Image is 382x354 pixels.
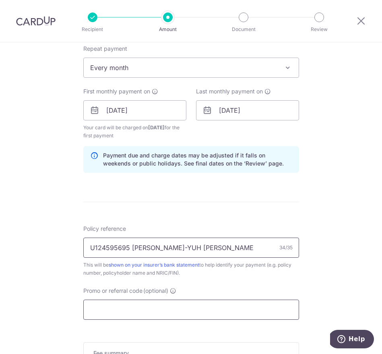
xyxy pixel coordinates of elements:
p: Review [297,25,342,33]
label: Repeat payment [83,45,127,53]
p: Document [221,25,266,33]
span: First monthly payment on [83,87,150,95]
span: Every month [83,58,299,78]
span: Your card will be charged on [83,124,186,140]
p: Amount [145,25,190,33]
img: CardUp [16,16,56,26]
span: Promo or referral code [83,287,142,295]
div: This will be to help identify your payment (e.g. policy number, policyholder name and NRIC/FIN). [83,261,299,277]
iframe: Opens a widget where you can find more information [330,330,374,350]
div: 34/35 [279,244,293,252]
p: Payment due and charge dates may be adjusted if it falls on weekends or public holidays. See fina... [103,151,292,168]
span: Every month [84,58,299,77]
input: DD / MM / YYYY [196,100,299,120]
span: (optional) [143,287,168,295]
a: shown on your insurer’s bank statement [109,262,199,268]
input: DD / MM / YYYY [83,100,186,120]
label: Policy reference [83,225,126,233]
span: [DATE] [148,124,165,130]
span: Last monthly payment on [196,87,263,95]
p: Recipient [70,25,115,33]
